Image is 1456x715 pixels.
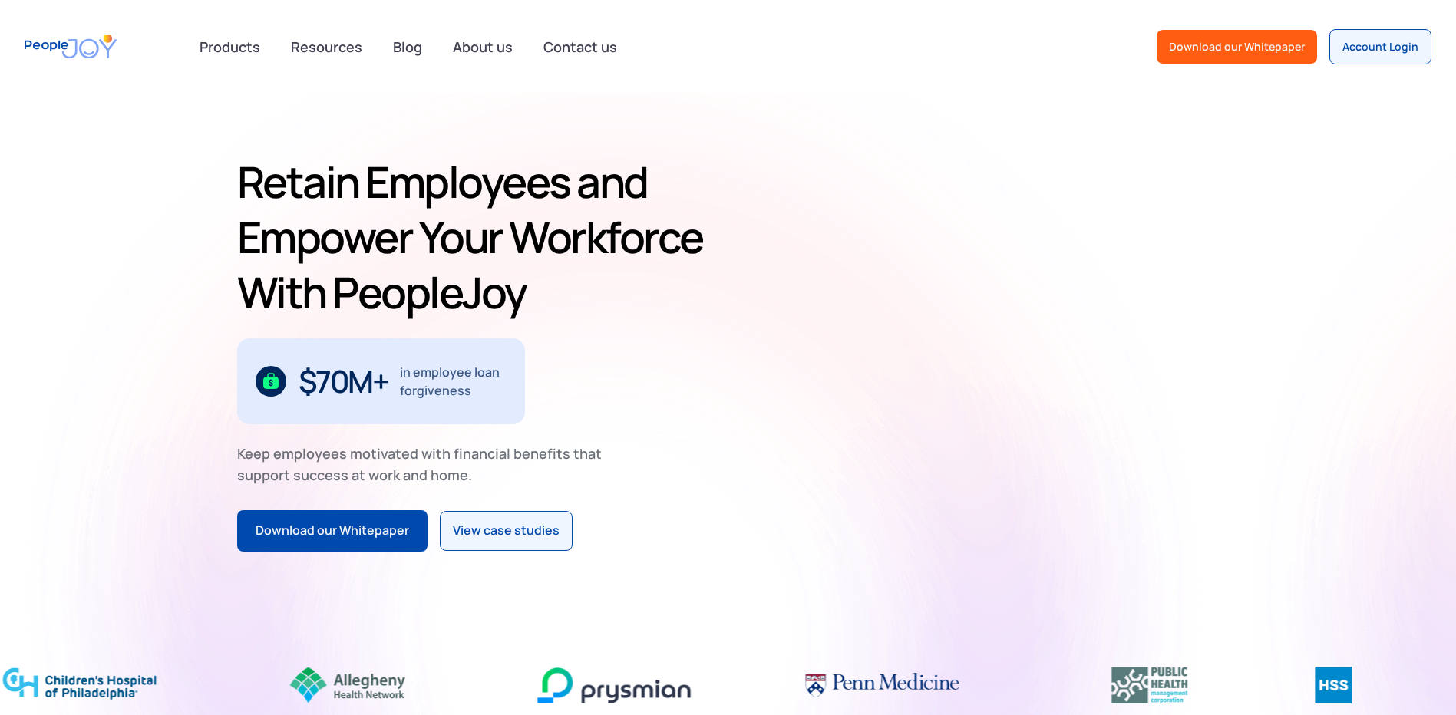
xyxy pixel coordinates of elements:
[400,363,507,400] div: in employee loan forgiveness
[440,511,573,551] a: View case studies
[237,154,722,320] h1: Retain Employees and Empower Your Workforce With PeopleJoy
[237,338,525,424] div: 1 / 3
[237,510,428,552] a: Download our Whitepaper
[384,30,431,64] a: Blog
[534,30,626,64] a: Contact us
[1157,30,1317,64] a: Download our Whitepaper
[25,25,117,68] a: home
[190,31,269,62] div: Products
[299,369,388,394] div: $70M+
[1169,39,1305,54] div: Download our Whitepaper
[444,30,522,64] a: About us
[1329,29,1431,64] a: Account Login
[1342,39,1418,54] div: Account Login
[237,443,615,486] div: Keep employees motivated with financial benefits that support success at work and home.
[256,521,409,541] div: Download our Whitepaper
[453,521,560,541] div: View case studies
[282,30,371,64] a: Resources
